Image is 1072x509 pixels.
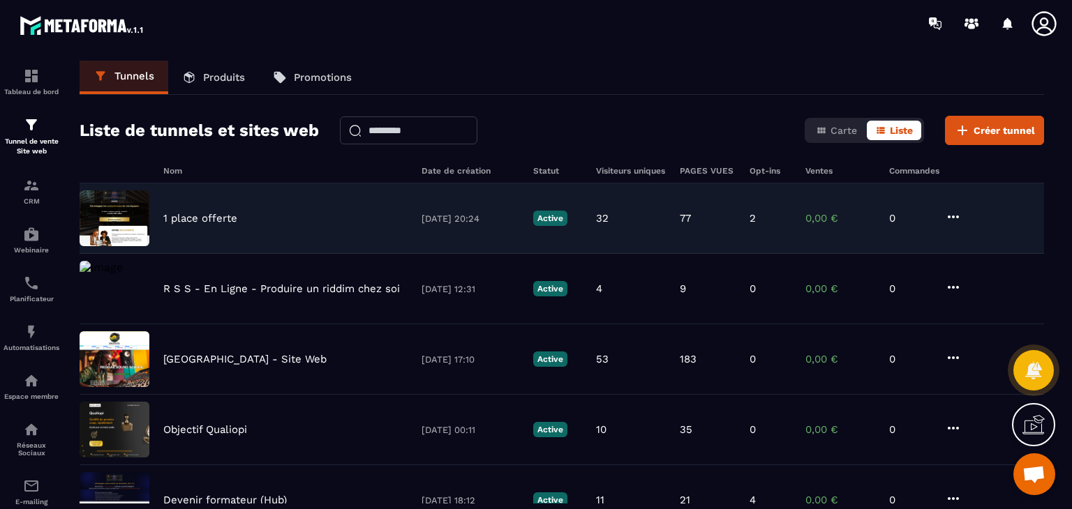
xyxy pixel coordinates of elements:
[422,213,519,224] p: [DATE] 20:24
[805,353,875,365] p: 0,00 €
[23,421,40,438] img: social-network
[3,441,59,457] p: Réseaux Sociaux
[750,166,791,176] h6: Opt-ins
[3,362,59,411] a: automationsautomationsEspace membre
[805,166,875,176] h6: Ventes
[831,125,857,136] span: Carte
[533,351,567,367] p: Active
[680,423,692,436] p: 35
[889,166,939,176] h6: Commandes
[23,68,40,84] img: formation
[3,411,59,467] a: social-networksocial-networkRéseaux Sociaux
[805,212,875,225] p: 0,00 €
[3,498,59,506] p: E-mailing
[23,372,40,389] img: automations
[889,423,931,436] p: 0
[680,166,736,176] h6: PAGES VUES
[3,295,59,303] p: Planificateur
[889,282,931,295] p: 0
[23,478,40,494] img: email
[422,495,519,506] p: [DATE] 18:12
[80,61,168,94] a: Tunnels
[680,282,686,295] p: 9
[750,494,756,506] p: 4
[23,177,40,194] img: formation
[168,61,259,94] a: Produits
[750,282,756,295] p: 0
[23,275,40,291] img: scheduler
[750,423,756,436] p: 0
[680,494,690,506] p: 21
[422,425,519,435] p: [DATE] 00:11
[23,324,40,340] img: automations
[533,492,567,508] p: Active
[163,494,287,506] p: Devenir formateur (Hub)
[3,246,59,254] p: Webinaire
[805,423,875,436] p: 0,00 €
[163,353,327,365] p: [GEOGRAPHIC_DATA] - Site Web
[805,494,875,506] p: 0,00 €
[3,137,59,156] p: Tunnel de vente Site web
[80,402,149,457] img: image
[945,116,1044,145] button: Créer tunnel
[23,226,40,243] img: automations
[3,313,59,362] a: automationsautomationsAutomatisations
[163,282,400,295] p: R S S - En Ligne - Produire un riddim chez soi
[533,422,567,437] p: Active
[23,116,40,133] img: formation
[596,494,604,506] p: 11
[533,281,567,296] p: Active
[20,13,145,38] img: logo
[3,393,59,400] p: Espace membre
[80,116,319,144] h2: Liste de tunnels et sites web
[422,284,519,294] p: [DATE] 12:31
[680,353,697,365] p: 183
[867,121,921,140] button: Liste
[596,166,666,176] h6: Visiteurs uniques
[533,166,582,176] h6: Statut
[805,282,875,295] p: 0,00 €
[974,123,1035,137] span: Créer tunnel
[3,264,59,313] a: schedulerschedulerPlanificateur
[533,211,567,226] p: Active
[114,70,154,82] p: Tunnels
[163,423,247,436] p: Objectif Qualiopi
[422,166,519,176] h6: Date de création
[596,212,609,225] p: 32
[596,423,606,436] p: 10
[80,190,149,246] img: image
[750,353,756,365] p: 0
[3,167,59,215] a: formationformationCRM
[3,88,59,96] p: Tableau de bord
[259,61,366,94] a: Promotions
[807,121,865,140] button: Carte
[3,197,59,205] p: CRM
[890,125,913,136] span: Liste
[3,215,59,264] a: automationsautomationsWebinaire
[422,354,519,365] p: [DATE] 17:10
[750,212,756,225] p: 2
[163,166,408,176] h6: Nom
[3,344,59,351] p: Automatisations
[163,212,237,225] p: 1 place offerte
[680,212,691,225] p: 77
[889,494,931,506] p: 0
[80,331,149,387] img: image
[3,57,59,106] a: formationformationTableau de bord
[294,71,352,84] p: Promotions
[889,212,931,225] p: 0
[889,353,931,365] p: 0
[1013,453,1055,495] div: Ouvrir le chat
[203,71,245,84] p: Produits
[596,353,609,365] p: 53
[596,282,602,295] p: 4
[80,261,123,274] img: image
[3,106,59,167] a: formationformationTunnel de vente Site web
